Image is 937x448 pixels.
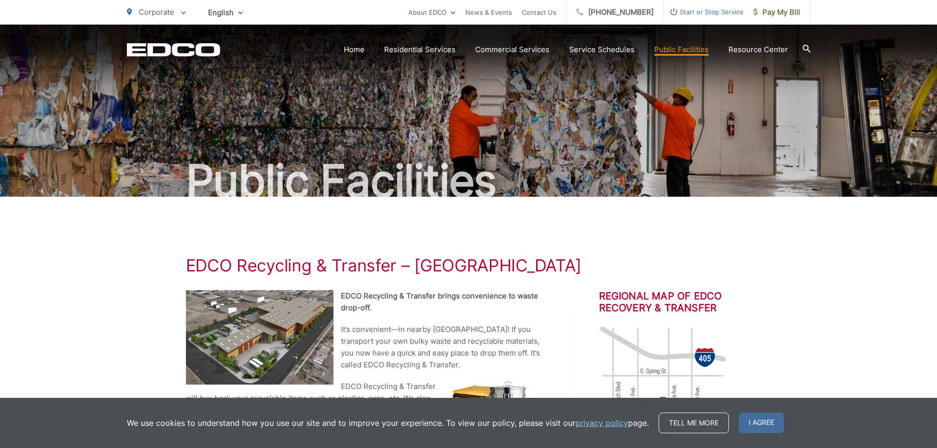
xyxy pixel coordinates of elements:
h2: Regional Map of EDCO Recovery & Transfer [599,290,752,314]
p: EDCO Recycling & Transfer will buy back your recyclable items such as plastics, cans, etc. We als... [186,381,550,416]
a: privacy policy [575,417,628,429]
a: Residential Services [384,44,455,56]
a: Resource Center [728,44,788,56]
a: Public Facilities [654,44,709,56]
a: Contact Us [522,6,556,18]
a: Service Schedules [569,44,635,56]
img: image [599,325,727,443]
span: English [201,4,250,21]
a: Commercial Services [475,44,549,56]
span: Pay My Bill [754,6,800,18]
span: I agree [739,413,784,433]
strong: EDCO Recycling & Transfer brings convenience to waste drop-off. [341,291,538,312]
a: About EDCO [408,6,455,18]
h1: EDCO Recycling & Transfer – [GEOGRAPHIC_DATA] [186,256,752,275]
h2: Public Facilities [127,156,811,206]
p: We use cookies to understand how you use our site and to improve your experience. To view our pol... [127,417,649,429]
a: Tell me more [659,413,729,433]
a: News & Events [465,6,512,18]
span: Corporate [139,7,174,17]
a: Home [344,44,364,56]
img: EDCO Recycling & Transfer [186,290,333,385]
a: EDCD logo. Return to the homepage. [127,43,220,57]
p: It’s convenient—in nearby [GEOGRAPHIC_DATA]! If you transport your own bulky waste and recyclable... [186,324,550,371]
